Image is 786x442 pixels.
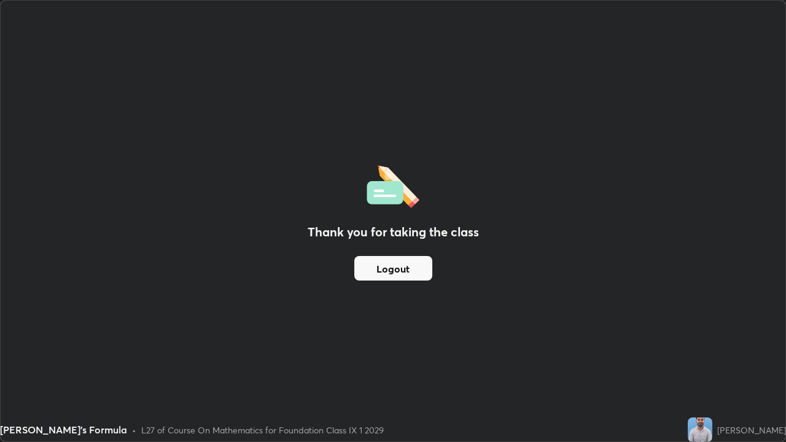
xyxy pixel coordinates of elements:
[308,223,479,241] h2: Thank you for taking the class
[367,161,419,208] img: offlineFeedback.1438e8b3.svg
[141,424,384,436] div: L27 of Course On Mathematics for Foundation Class IX 1 2029
[688,417,712,442] img: 9134a19db12944be863c26d5fdae2459.jpg
[132,424,136,436] div: •
[717,424,786,436] div: [PERSON_NAME]
[354,256,432,281] button: Logout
